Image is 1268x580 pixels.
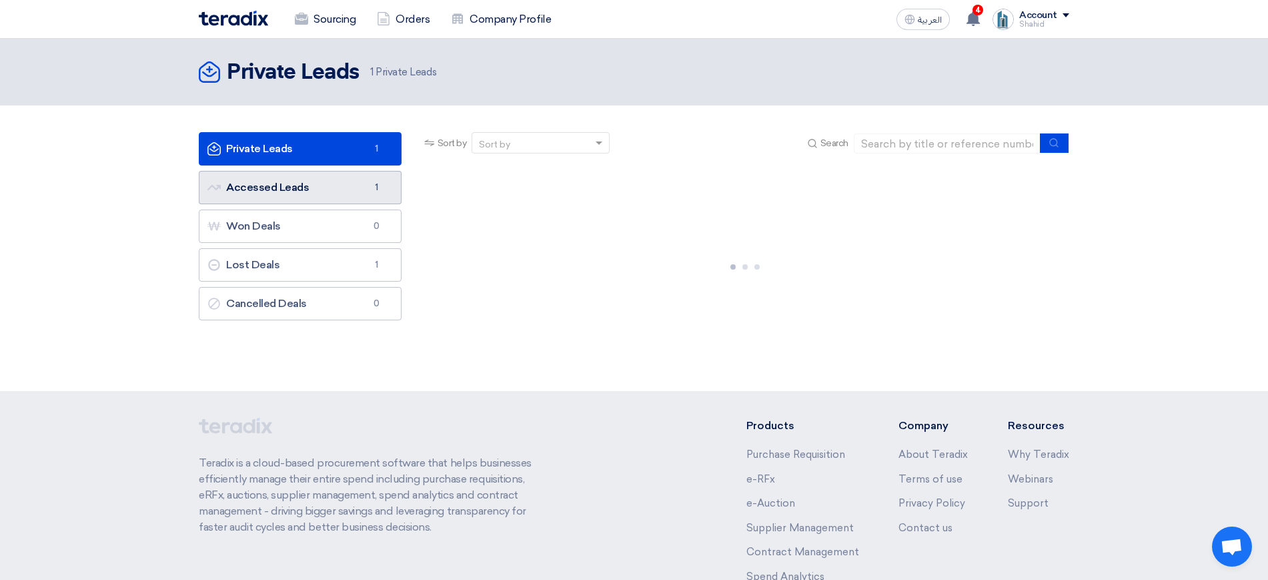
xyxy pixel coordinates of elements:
a: Won Deals0 [199,210,402,243]
span: 1 [369,258,385,272]
a: Purchase Requisition [746,449,845,461]
a: Cancelled Deals0 [199,287,402,320]
input: Search by title or reference number [854,133,1041,154]
a: Privacy Policy [898,497,965,509]
button: العربية [896,9,950,30]
a: Accessed Leads1 [199,171,402,204]
li: Resources [1008,418,1069,434]
li: Company [898,418,968,434]
span: العربية [918,15,942,25]
a: Webinars [1008,473,1053,485]
span: 0 [369,297,385,310]
li: Products [746,418,859,434]
a: Terms of use [898,473,963,485]
span: Search [820,136,848,150]
a: Open chat [1212,527,1252,567]
span: 4 [973,5,983,15]
a: Why Teradix [1008,449,1069,461]
a: Orders [366,5,440,34]
a: Support [1008,497,1049,509]
div: Account [1019,10,1057,21]
a: Private Leads1 [199,132,402,166]
h2: Private Leads [227,59,360,86]
a: About Teradix [898,449,968,461]
p: Teradix is a cloud-based procurement software that helps businesses efficiently manage their enti... [199,455,547,535]
a: Supplier Management [746,522,854,534]
span: 1 [369,142,385,156]
div: Shahid [1019,21,1069,28]
span: 0 [369,220,385,233]
img: logo_1753721984973.png [993,9,1014,30]
span: 1 [370,66,374,78]
img: Teradix logo [199,11,268,26]
a: Company Profile [440,5,562,34]
a: Contract Management [746,546,859,558]
span: Sort by [438,136,467,150]
div: Sort by [479,137,510,152]
span: 1 [369,181,385,194]
a: e-RFx [746,473,775,485]
a: e-Auction [746,497,795,509]
a: Sourcing [284,5,366,34]
a: Contact us [898,522,953,534]
a: Lost Deals1 [199,248,402,282]
span: Private Leads [370,65,436,80]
